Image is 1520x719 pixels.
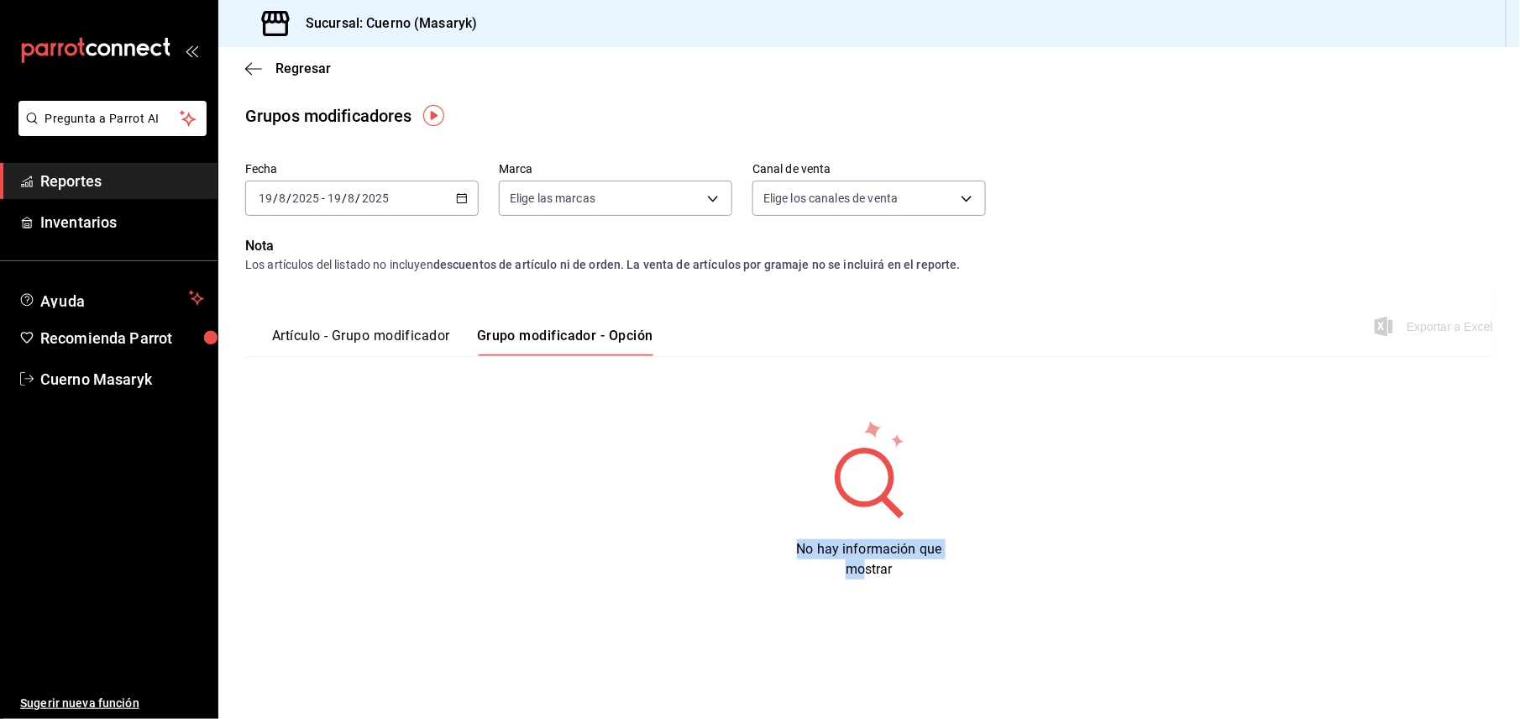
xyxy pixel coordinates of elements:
[291,192,320,205] input: ----
[356,192,361,205] span: /
[40,170,204,192] span: Reportes
[327,192,342,205] input: --
[245,256,1493,274] div: Los artículos del listado no incluyen
[433,258,961,271] strong: descuentos de artículo ni de orden. La venta de artículos por gramaje no se incluirá en el reporte.
[20,695,204,712] span: Sugerir nueva función
[40,288,182,308] span: Ayuda
[245,60,331,76] button: Regresar
[245,164,479,176] label: Fecha
[185,44,198,57] button: open_drawer_menu
[272,328,450,356] button: Artículo - Grupo modificador
[18,101,207,136] button: Pregunta a Parrot AI
[40,368,204,391] span: Cuerno Masaryk
[286,192,291,205] span: /
[322,192,325,205] span: -
[797,541,942,577] span: No hay información que mostrar
[510,190,595,207] span: Elige las marcas
[423,105,444,126] img: Tooltip marker
[45,110,181,128] span: Pregunta a Parrot AI
[273,192,278,205] span: /
[348,192,356,205] input: --
[272,328,653,356] div: navigation tabs
[752,164,986,176] label: Canal de venta
[40,211,204,234] span: Inventarios
[40,327,204,349] span: Recomienda Parrot
[499,164,732,176] label: Marca
[278,192,286,205] input: --
[292,13,477,34] h3: Sucursal: Cuerno (Masaryk)
[763,190,898,207] span: Elige los canales de venta
[275,60,331,76] span: Regresar
[12,122,207,139] a: Pregunta a Parrot AI
[258,192,273,205] input: --
[342,192,347,205] span: /
[361,192,390,205] input: ----
[245,236,1493,256] p: Nota
[477,328,653,356] button: Grupo modificador - Opción
[245,103,412,129] div: Grupos modificadores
